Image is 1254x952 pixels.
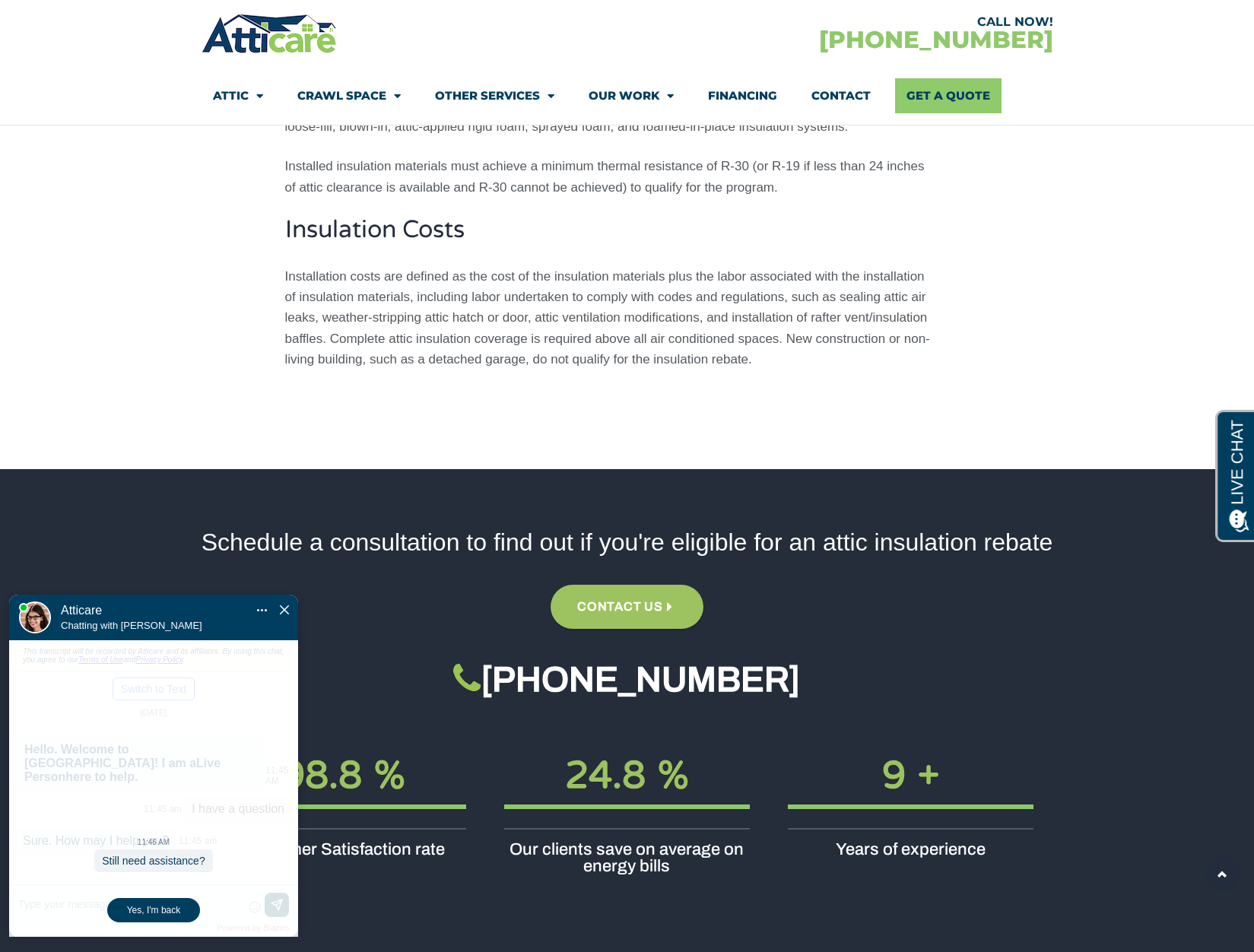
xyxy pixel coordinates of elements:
[280,70,289,83] span: Close Chat
[918,753,939,798] span: +
[882,753,906,798] span: 9
[107,364,200,389] div: Yes, I'm back
[589,78,674,113] a: Our Work
[895,78,1002,113] a: Get A Quote
[61,70,228,84] h1: Atticare
[285,266,932,370] p: Installation costs are defined as the cost of the insulation materials plus the labor associated ...
[374,753,405,798] span: %
[627,16,1053,28] div: CALL NOW!
[577,595,663,619] span: Contact us
[788,841,1033,858] h4: Years of experience
[297,78,401,113] a: Crawl Space
[94,316,212,338] div: Still need assistance?
[213,78,1042,113] nav: Menu
[61,70,228,97] div: Move
[221,841,466,858] h4: Customer Satisfaction rate
[453,661,801,699] a: [PHONE_NUMBER]
[551,585,703,629] a: Contact us
[59,534,227,579] div: Atticare
[285,156,932,197] p: Installed insulation materials must achieve a minimum thermal resistance of R-30 (or R-19 if less...
[19,68,51,100] img: Live Agent
[9,304,298,313] div: 11:46 AM
[811,78,871,113] a: Contact
[281,753,362,798] span: 98.8
[61,86,228,97] p: Chatting with [PERSON_NAME]
[658,753,689,798] span: %
[256,71,268,84] div: Action Menu
[504,841,750,874] h4: Our clients save on average on energy bills
[435,78,554,113] a: Other Services
[280,71,289,81] img: Close Chat
[285,217,932,243] h3: Insulation Costs
[708,78,777,113] a: Financing
[202,530,1053,554] div: Schedule a consultation to find out if you're eligible for an attic insulation rebate
[37,12,122,31] span: Opens a chat window
[565,753,646,798] span: 24.8
[213,78,263,113] a: Attic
